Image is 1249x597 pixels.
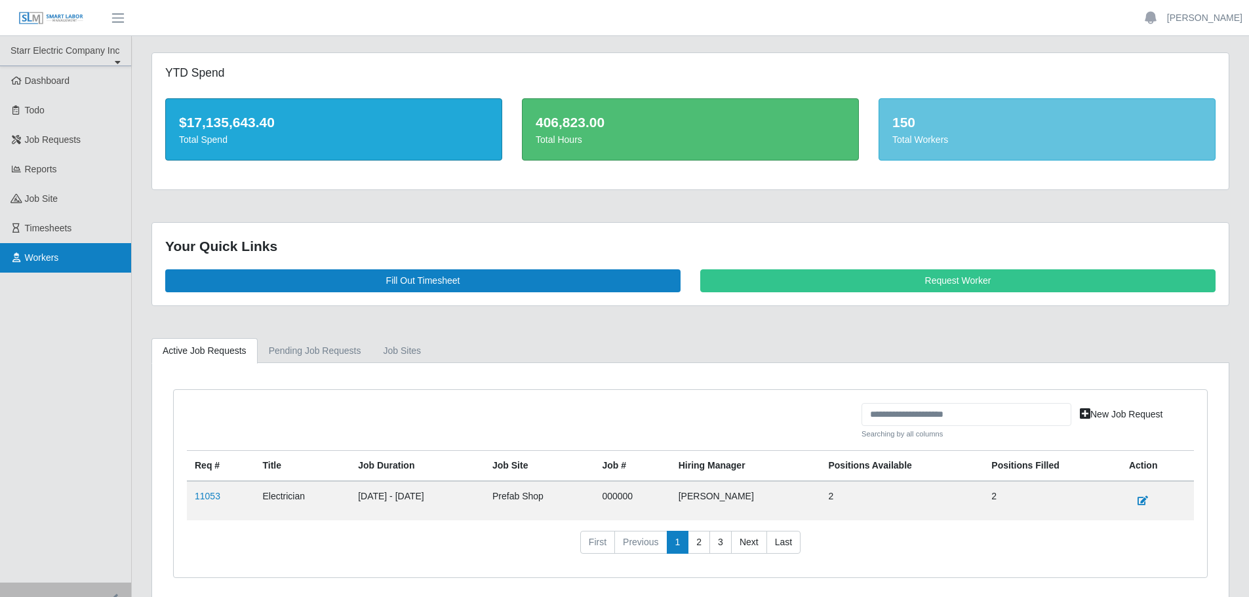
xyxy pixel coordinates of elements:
[350,450,485,481] th: Job Duration
[731,531,767,554] a: Next
[671,481,821,520] td: [PERSON_NAME]
[1121,450,1194,481] th: Action
[862,429,1071,440] small: Searching by all columns
[892,133,1202,147] div: Total Workers
[536,133,845,147] div: Total Hours
[594,450,670,481] th: Job #
[766,531,801,554] a: Last
[187,531,1194,565] nav: pagination
[179,133,488,147] div: Total Spend
[485,450,594,481] th: job site
[25,75,70,86] span: Dashboard
[25,134,81,145] span: Job Requests
[983,450,1121,481] th: Positions Filled
[187,450,254,481] th: Req #
[254,450,350,481] th: Title
[485,481,594,520] td: Prefab Shop
[179,112,488,133] div: $17,135,643.40
[820,481,983,520] td: 2
[700,269,1216,292] a: Request Worker
[25,252,59,263] span: Workers
[258,338,372,364] a: Pending Job Requests
[25,164,57,174] span: Reports
[165,236,1216,257] div: Your Quick Links
[151,338,258,364] a: Active Job Requests
[254,481,350,520] td: Electrician
[18,11,84,26] img: SLM Logo
[688,531,710,554] a: 2
[350,481,485,520] td: [DATE] - [DATE]
[25,223,72,233] span: Timesheets
[820,450,983,481] th: Positions Available
[671,450,821,481] th: Hiring Manager
[892,112,1202,133] div: 150
[536,112,845,133] div: 406,823.00
[1167,11,1242,25] a: [PERSON_NAME]
[1071,403,1172,426] a: New Job Request
[709,531,732,554] a: 3
[667,531,689,554] a: 1
[594,481,670,520] td: 000000
[195,491,220,501] a: 11053
[165,66,502,80] h5: YTD Spend
[983,481,1121,520] td: 2
[165,269,681,292] a: Fill Out Timesheet
[372,338,433,364] a: job sites
[25,193,58,204] span: job site
[25,105,45,115] span: Todo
